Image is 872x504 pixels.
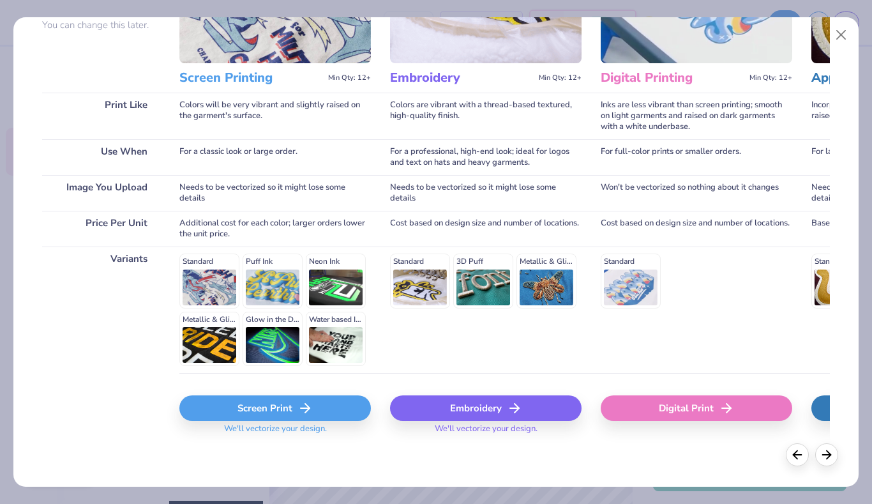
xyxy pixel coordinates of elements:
div: Print Like [42,93,160,139]
div: For a classic look or large order. [179,139,371,175]
div: Cost based on design size and number of locations. [390,211,582,247]
p: You can change this later. [42,20,160,31]
div: Variants [42,247,160,373]
div: Colors will be very vibrant and slightly raised on the garment's surface. [179,93,371,139]
button: Close [829,23,853,47]
span: Min Qty: 12+ [749,73,792,82]
div: For a professional, high-end look; ideal for logos and text on hats and heavy garments. [390,139,582,175]
div: Needs to be vectorized so it might lose some details [390,175,582,211]
div: Inks are less vibrant than screen printing; smooth on light garments and raised on dark garments ... [601,93,792,139]
span: We'll vectorize your design. [219,424,332,442]
span: Min Qty: 12+ [328,73,371,82]
h3: Screen Printing [179,70,323,86]
div: Won't be vectorized so nothing about it changes [601,175,792,211]
div: Colors are vibrant with a thread-based textured, high-quality finish. [390,93,582,139]
div: For full-color prints or smaller orders. [601,139,792,175]
h3: Embroidery [390,70,534,86]
div: Price Per Unit [42,211,160,247]
div: Image You Upload [42,175,160,211]
span: We'll vectorize your design. [430,424,543,442]
div: Use When [42,139,160,175]
div: Screen Print [179,395,371,421]
span: Min Qty: 12+ [539,73,582,82]
div: Cost based on design size and number of locations. [601,211,792,247]
div: Additional cost for each color; larger orders lower the unit price. [179,211,371,247]
h3: Digital Printing [601,70,744,86]
div: Needs to be vectorized so it might lose some details [179,175,371,211]
div: Digital Print [601,395,792,421]
div: Embroidery [390,395,582,421]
